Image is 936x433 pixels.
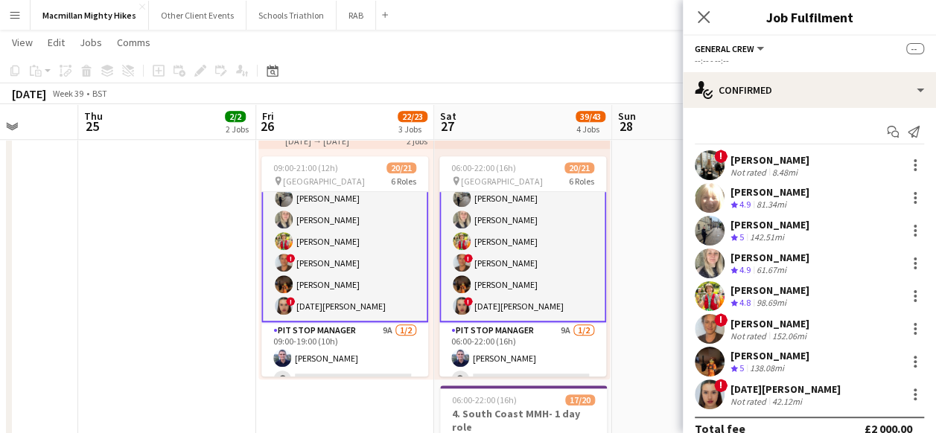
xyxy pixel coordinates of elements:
span: 09:00-21:00 (12h) [273,162,338,173]
a: Comms [111,33,156,52]
app-job-card: 09:00-21:00 (12h)20/21 [GEOGRAPHIC_DATA]6 Roles[PERSON_NAME][PERSON_NAME][PERSON_NAME][PERSON_NAM... [261,156,428,376]
span: ! [464,297,473,306]
span: Thu [84,109,103,123]
span: ! [286,297,295,306]
div: 2 jobs [407,134,427,147]
div: 61.67mi [754,264,789,277]
span: 26 [260,118,274,135]
span: ! [714,379,728,392]
a: View [6,33,39,52]
button: Other Client Events [149,1,246,30]
div: 4 Jobs [576,124,605,135]
div: [PERSON_NAME] [730,251,809,264]
span: 2/2 [225,111,246,122]
span: 4.9 [739,199,751,210]
span: [GEOGRAPHIC_DATA] [283,176,365,187]
span: 22/23 [398,111,427,122]
span: 25 [82,118,103,135]
div: 138.08mi [747,362,787,375]
span: View [12,36,33,49]
span: Comms [117,36,150,49]
span: 27 [438,118,456,135]
span: 5 [739,231,744,243]
span: Sun [618,109,636,123]
span: ! [286,254,295,263]
span: Week 39 [49,88,86,99]
div: 98.69mi [754,297,789,309]
div: [PERSON_NAME] [730,185,809,199]
div: Confirmed [683,72,936,108]
div: [DATE][PERSON_NAME] [730,382,841,396]
button: Macmillan Mighty Hikes [31,1,149,30]
span: Sat [440,109,456,123]
span: [GEOGRAPHIC_DATA] [461,176,543,187]
div: 2 Jobs [226,124,249,135]
span: 6 Roles [569,176,594,187]
span: ! [464,254,473,263]
div: BST [92,88,107,99]
div: [PERSON_NAME] [730,349,809,362]
div: [PERSON_NAME] [730,283,809,297]
div: [DATE] → [DATE] [285,135,396,147]
a: Edit [42,33,71,52]
app-job-card: 06:00-22:00 (16h)20/21 [GEOGRAPHIC_DATA]6 Roles[PERSON_NAME][PERSON_NAME][PERSON_NAME][PERSON_NAM... [439,156,606,376]
button: Schools Triathlon [246,1,337,30]
span: ! [714,150,728,163]
div: [DATE] [12,86,46,101]
div: --:-- - --:-- [695,55,924,66]
span: 4.8 [739,297,751,308]
div: [PERSON_NAME] [730,153,809,167]
span: 39/43 [576,111,605,122]
span: 20/21 [386,162,416,173]
button: RAB [337,1,376,30]
app-card-role: Pit Stop Manager9A1/209:00-19:00 (10h)[PERSON_NAME] [261,322,428,394]
span: Edit [48,36,65,49]
div: Not rated [730,330,769,341]
span: 28 [616,118,636,135]
div: 3 Jobs [398,124,427,135]
span: 20/21 [564,162,594,173]
a: Jobs [74,33,108,52]
span: Jobs [80,36,102,49]
div: 8.48mi [769,167,800,178]
div: Not rated [730,167,769,178]
span: General Crew [695,43,754,54]
div: [PERSON_NAME] [730,218,809,231]
div: [PERSON_NAME] [730,317,809,330]
div: 142.51mi [747,231,787,244]
div: 81.34mi [754,199,789,211]
span: Fri [262,109,274,123]
div: 42.12mi [769,396,805,407]
span: 06:00-22:00 (16h) [452,394,517,405]
app-card-role: Pit Stop Manager9A1/206:00-22:00 (16h)[PERSON_NAME] [439,322,606,394]
div: Not rated [730,396,769,407]
span: 06:00-22:00 (16h) [451,162,516,173]
app-card-role: [PERSON_NAME][PERSON_NAME][PERSON_NAME][PERSON_NAME][PERSON_NAME]![PERSON_NAME][PERSON_NAME]![DAT... [261,118,428,322]
app-card-role: [PERSON_NAME][PERSON_NAME][PERSON_NAME][PERSON_NAME][PERSON_NAME]![PERSON_NAME][PERSON_NAME]![DAT... [439,118,606,322]
span: ! [714,313,728,327]
span: 4.9 [739,264,751,275]
button: General Crew [695,43,766,54]
span: 5 [739,362,744,373]
span: 6 Roles [391,176,416,187]
span: -- [906,43,924,54]
h3: Job Fulfilment [683,7,936,27]
div: 152.06mi [769,330,809,341]
span: 17/20 [565,394,595,405]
